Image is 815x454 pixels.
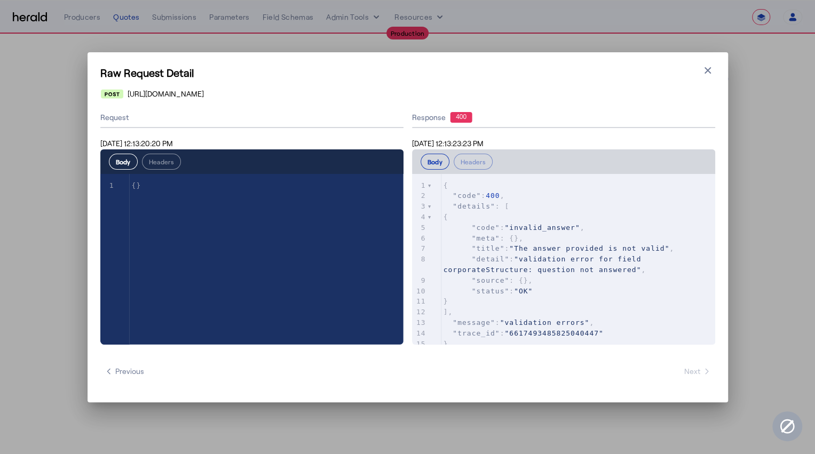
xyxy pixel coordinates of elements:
span: [DATE] 12:13:20:20 PM [100,139,173,148]
div: 3 [412,201,428,212]
span: "code" [453,192,481,200]
span: : [ [444,202,510,210]
span: ], [444,308,453,316]
span: Previous [105,366,144,377]
span: Next [684,366,711,377]
span: "OK" [514,287,533,295]
span: "source" [471,276,509,284]
span: "trace_id" [453,329,500,337]
span: [DATE] 12:13:23:23 PM [412,139,484,148]
span: "title" [471,244,504,252]
span: : , [444,255,646,274]
div: 1 [100,180,116,191]
span: : {}, [444,276,533,284]
div: 13 [412,317,428,328]
span: "message" [453,318,495,326]
div: 15 [412,339,428,349]
button: Previous [100,362,148,381]
div: 14 [412,328,428,339]
span: : , [444,244,675,252]
text: 400 [455,113,466,121]
span: : {}, [444,234,524,242]
button: Body [109,154,138,170]
button: Headers [454,154,493,170]
div: 1 [412,180,428,191]
span: "The answer provided is not valid" [509,244,669,252]
span: "meta" [471,234,500,242]
span: "validation error for field corporateStructure: question not answered" [444,255,646,274]
button: Headers [142,154,181,170]
div: 7 [412,243,428,254]
div: 8 [412,254,428,265]
span: "6617493485825040447" [504,329,603,337]
div: 11 [412,296,428,307]
span: : , [444,192,505,200]
span: "code" [471,224,500,232]
span: : , [444,318,595,326]
button: Body [421,154,449,170]
span: { [444,181,448,189]
span: "validation errors" [500,318,589,326]
span: [URL][DOMAIN_NAME] [128,89,204,99]
div: Request [100,108,403,128]
span: "status" [471,287,509,295]
div: 6 [412,233,428,244]
span: "details" [453,202,495,210]
span: } [444,297,448,305]
div: 4 [412,212,428,222]
button: Next [680,362,715,381]
div: 10 [412,286,428,297]
span: { [444,213,448,221]
span: } [444,340,448,348]
span: 400 [486,192,500,200]
span: : [444,287,533,295]
h1: Raw Request Detail [100,65,715,80]
div: 9 [412,275,428,286]
span: : [444,329,604,337]
span: : , [444,224,585,232]
div: 2 [412,190,428,201]
div: 5 [412,222,428,233]
div: 12 [412,307,428,317]
span: {} [132,181,141,189]
span: "detail" [471,255,509,263]
span: "invalid_answer" [504,224,580,232]
div: Response [412,112,715,123]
